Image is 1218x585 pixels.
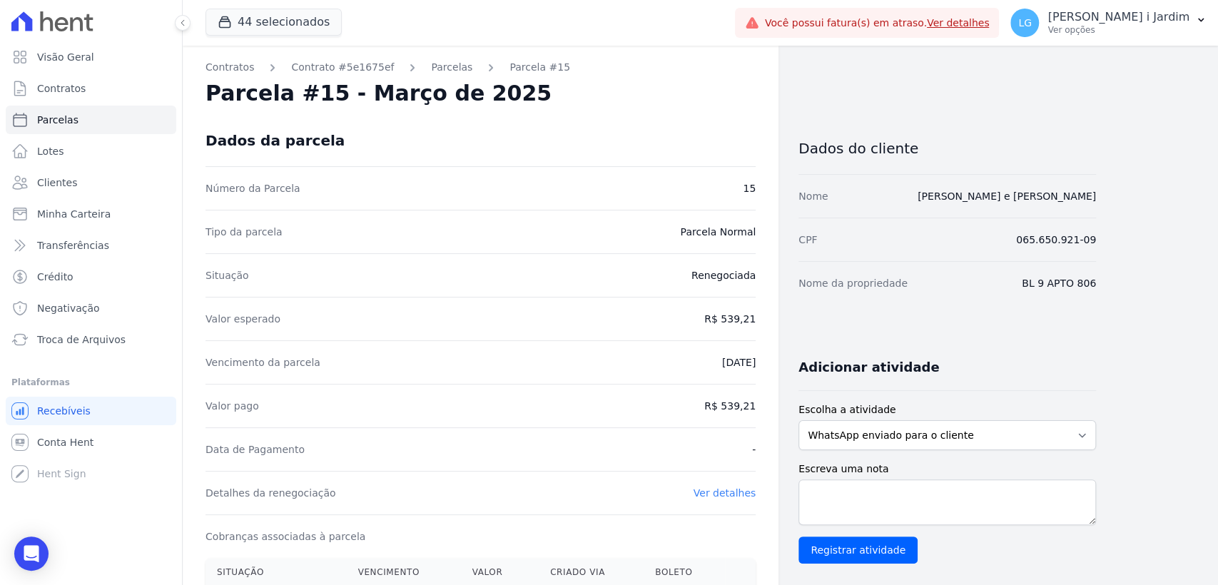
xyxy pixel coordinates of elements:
[205,9,342,36] button: 44 selecionados
[798,233,817,247] dt: CPF
[205,60,756,75] nav: Breadcrumb
[205,60,254,75] a: Contratos
[6,428,176,457] a: Conta Hent
[37,332,126,347] span: Troca de Arquivos
[205,399,259,413] dt: Valor pago
[798,189,828,203] dt: Nome
[694,487,756,499] a: Ver detalhes
[37,404,91,418] span: Recebíveis
[37,81,86,96] span: Contratos
[205,181,300,195] dt: Número da Parcela
[37,435,93,449] span: Conta Hent
[205,355,320,370] dt: Vencimento da parcela
[205,225,283,239] dt: Tipo da parcela
[6,294,176,322] a: Negativação
[1016,233,1096,247] dd: 065.650.921-09
[752,442,756,457] dd: -
[798,140,1096,157] h3: Dados do cliente
[205,268,249,283] dt: Situação
[798,402,1096,417] label: Escolha a atividade
[798,359,939,376] h3: Adicionar atividade
[205,132,345,149] div: Dados da parcela
[918,190,1096,202] a: [PERSON_NAME] e [PERSON_NAME]
[431,60,472,75] a: Parcelas
[6,168,176,197] a: Clientes
[509,60,570,75] a: Parcela #15
[743,181,756,195] dd: 15
[927,17,990,29] a: Ver detalhes
[999,3,1218,43] button: LG [PERSON_NAME] i Jardim Ver opções
[37,113,78,127] span: Parcelas
[1047,24,1189,36] p: Ver opções
[722,355,756,370] dd: [DATE]
[6,231,176,260] a: Transferências
[6,325,176,354] a: Troca de Arquivos
[37,301,100,315] span: Negativação
[691,268,756,283] dd: Renegociada
[1022,276,1096,290] dd: BL 9 APTO 806
[37,270,73,284] span: Crédito
[1047,10,1189,24] p: [PERSON_NAME] i Jardim
[205,486,336,500] dt: Detalhes da renegociação
[798,462,1096,477] label: Escreva uma nota
[6,43,176,71] a: Visão Geral
[205,81,552,106] h2: Parcela #15 - Março de 2025
[1018,18,1032,28] span: LG
[37,175,77,190] span: Clientes
[6,74,176,103] a: Contratos
[6,200,176,228] a: Minha Carteira
[205,529,365,544] dt: Cobranças associadas à parcela
[14,536,49,571] div: Open Intercom Messenger
[798,536,918,564] input: Registrar atividade
[704,312,756,326] dd: R$ 539,21
[798,276,908,290] dt: Nome da propriedade
[680,225,756,239] dd: Parcela Normal
[37,207,111,221] span: Minha Carteira
[291,60,394,75] a: Contrato #5e1675ef
[205,442,305,457] dt: Data de Pagamento
[37,238,109,253] span: Transferências
[11,374,171,391] div: Plataformas
[704,399,756,413] dd: R$ 539,21
[6,137,176,166] a: Lotes
[37,144,64,158] span: Lotes
[205,312,280,326] dt: Valor esperado
[765,16,990,31] span: Você possui fatura(s) em atraso.
[6,106,176,134] a: Parcelas
[37,50,94,64] span: Visão Geral
[6,397,176,425] a: Recebíveis
[6,263,176,291] a: Crédito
